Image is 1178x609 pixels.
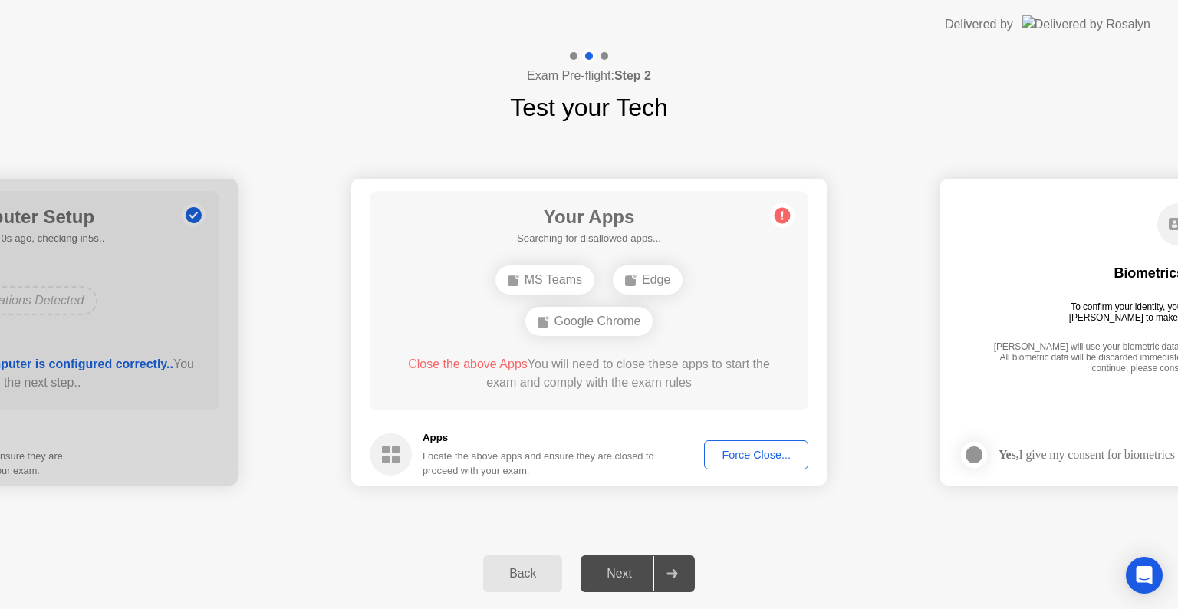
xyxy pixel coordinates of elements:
[483,555,562,592] button: Back
[704,440,808,469] button: Force Close...
[517,203,661,231] h1: Your Apps
[1126,557,1163,594] div: Open Intercom Messenger
[614,69,651,82] b: Step 2
[392,355,787,392] div: You will need to close these apps to start the exam and comply with the exam rules
[517,231,661,246] h5: Searching for disallowed apps...
[1022,15,1150,33] img: Delivered by Rosalyn
[581,555,695,592] button: Next
[999,448,1018,461] strong: Yes,
[423,449,655,478] div: Locate the above apps and ensure they are closed to proceed with your exam.
[510,89,668,126] h1: Test your Tech
[495,265,594,295] div: MS Teams
[585,567,653,581] div: Next
[945,15,1013,34] div: Delivered by
[525,307,653,336] div: Google Chrome
[709,449,803,461] div: Force Close...
[613,265,683,295] div: Edge
[527,67,651,85] h4: Exam Pre-flight:
[488,567,558,581] div: Back
[408,357,528,370] span: Close the above Apps
[423,430,655,446] h5: Apps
